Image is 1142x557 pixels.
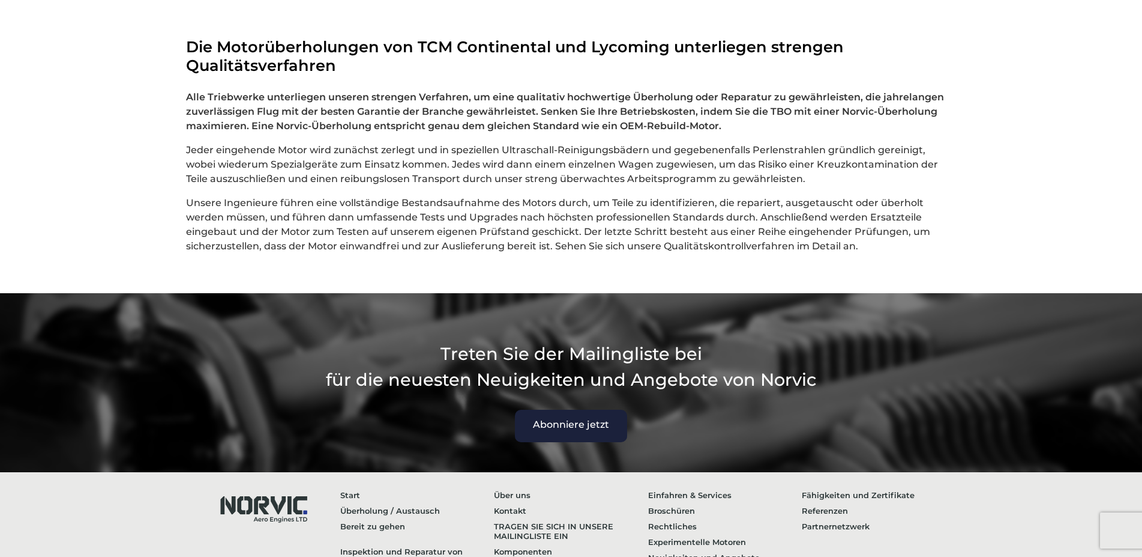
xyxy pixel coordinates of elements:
a: Start [340,487,494,503]
a: Broschüren [648,503,802,519]
a: Rechtliches [648,519,802,534]
a: Bereit zu gehen [340,519,494,534]
a: Über uns [494,487,648,503]
p: Unsere Ingenieure führen eine vollständige Bestandsaufnahme des Motors durch, um Teile zu identif... [186,196,956,254]
strong: Alle Triebwerke unterliegen unseren strengen Verfahren, um eine qualitativ hochwertige Überholung... [186,91,944,132]
a: Referenzen [802,503,956,519]
a: TRAGEN SIE SICH IN UNSERE MAILINGLISTE EIN [494,519,648,544]
a: Fähigkeiten und Zertifikate [802,487,956,503]
a: Einfahren & Services [648,487,802,503]
span: Die Motorüberholungen von TCM Continental und Lycoming unterliegen strengen Qualitätsverfahren [186,37,844,75]
a: Abonniere jetzt [515,410,627,442]
a: Experimentelle Motoren [648,534,802,550]
img: Norvic Aero Engines-Logo [209,487,317,528]
p: Jeder eingehende Motor wird zunächst zerlegt und in speziellen Ultraschall-Reinigungsbädern und g... [186,143,956,186]
p: Treten Sie der Mailingliste bei für die neuesten Neuigkeiten und Angebote von Norvic [186,341,956,392]
a: Überholung / Austausch [340,503,494,519]
a: Partnernetzwerk [802,519,956,534]
a: Kontakt [494,503,648,519]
